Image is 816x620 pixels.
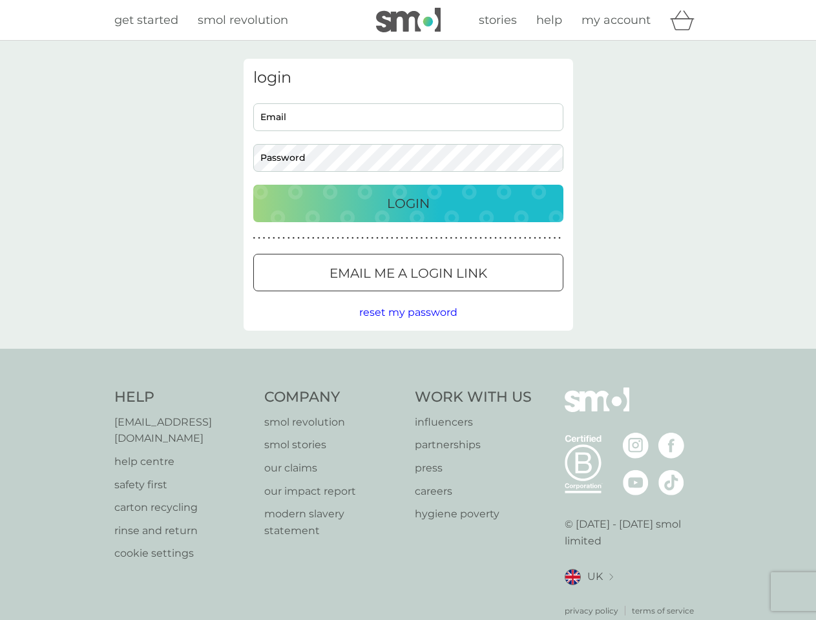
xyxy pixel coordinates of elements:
[264,387,402,408] h4: Company
[504,235,507,242] p: ●
[330,263,487,284] p: Email me a login link
[386,235,388,242] p: ●
[587,568,603,585] span: UK
[490,235,492,242] p: ●
[297,235,300,242] p: ●
[337,235,339,242] p: ●
[421,235,423,242] p: ●
[359,304,457,321] button: reset my password
[114,387,252,408] h4: Help
[514,235,517,242] p: ●
[263,235,266,242] p: ●
[114,522,252,539] a: rinse and return
[499,235,502,242] p: ●
[632,604,694,617] a: terms of service
[565,387,629,431] img: smol
[435,235,438,242] p: ●
[302,235,305,242] p: ●
[406,235,408,242] p: ●
[253,185,563,222] button: Login
[114,477,252,493] a: safety first
[670,7,702,33] div: basket
[509,235,512,242] p: ●
[485,235,487,242] p: ●
[565,569,581,585] img: UK flag
[536,13,562,27] span: help
[114,11,178,30] a: get started
[198,13,288,27] span: smol revolution
[539,235,541,242] p: ●
[332,235,335,242] p: ●
[253,254,563,291] button: Email me a login link
[401,235,403,242] p: ●
[387,193,430,214] p: Login
[114,13,178,27] span: get started
[264,483,402,500] a: our impact report
[357,235,359,242] p: ●
[609,573,613,581] img: select a new location
[430,235,433,242] p: ●
[307,235,309,242] p: ●
[114,453,252,470] a: help centre
[371,235,374,242] p: ●
[359,306,457,318] span: reset my password
[322,235,324,242] p: ●
[543,235,546,242] p: ●
[267,235,270,242] p: ●
[381,235,384,242] p: ●
[346,235,349,242] p: ●
[470,235,472,242] p: ●
[623,470,649,495] img: visit the smol Youtube page
[658,433,684,459] img: visit the smol Facebook page
[376,8,441,32] img: smol
[558,235,561,242] p: ●
[415,460,532,477] p: press
[415,506,532,522] a: hygiene poverty
[554,235,556,242] p: ●
[494,235,497,242] p: ●
[445,235,448,242] p: ●
[288,235,290,242] p: ●
[536,11,562,30] a: help
[529,235,532,242] p: ●
[524,235,527,242] p: ●
[658,470,684,495] img: visit the smol Tiktok page
[327,235,330,242] p: ●
[264,506,402,539] a: modern slavery statement
[581,13,651,27] span: my account
[264,460,402,477] a: our claims
[565,516,702,549] p: © [DATE] - [DATE] smol limited
[460,235,463,242] p: ●
[475,235,477,242] p: ●
[264,414,402,431] a: smol revolution
[278,235,280,242] p: ●
[351,235,354,242] p: ●
[425,235,428,242] p: ●
[273,235,275,242] p: ●
[114,499,252,516] a: carton recycling
[450,235,453,242] p: ●
[415,235,418,242] p: ●
[581,11,651,30] a: my account
[565,604,618,617] a: privacy policy
[114,414,252,447] a: [EMAIL_ADDRESS][DOMAIN_NAME]
[415,414,532,431] p: influencers
[114,545,252,562] a: cookie settings
[391,235,393,242] p: ●
[455,235,457,242] p: ●
[376,235,379,242] p: ●
[479,11,517,30] a: stories
[415,437,532,453] a: partnerships
[282,235,285,242] p: ●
